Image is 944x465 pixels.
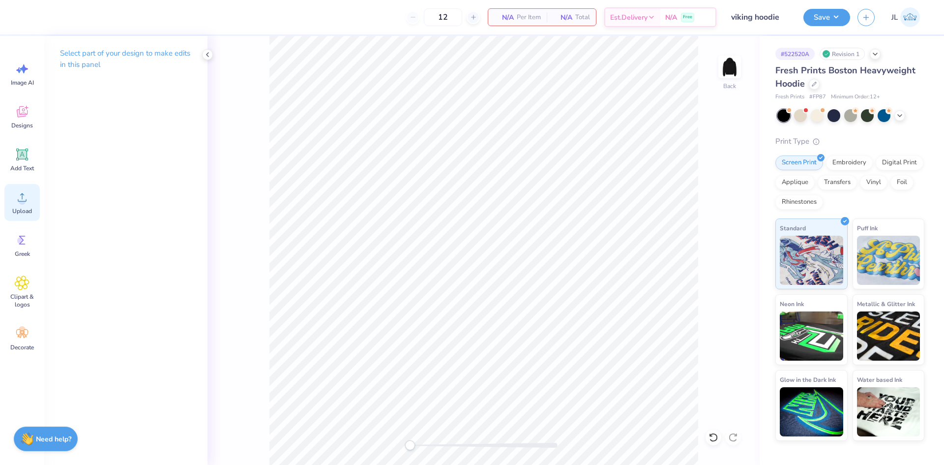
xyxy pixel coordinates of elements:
[517,12,541,23] span: Per Item
[780,236,843,285] img: Standard
[857,236,920,285] img: Puff Ink
[857,299,915,309] span: Metallic & Glitter Ink
[826,155,873,170] div: Embroidery
[775,48,815,60] div: # 522520A
[60,48,192,70] p: Select part of your design to make edits in this panel
[803,9,850,26] button: Save
[900,7,920,27] img: Jairo Laqui
[724,7,796,27] input: Untitled Design
[857,223,878,233] span: Puff Ink
[15,250,30,258] span: Greek
[10,343,34,351] span: Decorate
[575,12,590,23] span: Total
[11,122,33,129] span: Designs
[857,374,902,385] span: Water based Ink
[780,311,843,361] img: Neon Ink
[775,136,924,147] div: Print Type
[775,175,815,190] div: Applique
[887,7,924,27] a: JL
[12,207,32,215] span: Upload
[720,57,739,77] img: Back
[11,79,34,87] span: Image AI
[857,387,920,436] img: Water based Ink
[780,374,836,385] span: Glow in the Dark Ink
[723,82,736,91] div: Back
[818,175,857,190] div: Transfers
[36,434,71,444] strong: Need help?
[6,293,38,309] span: Clipart & logos
[820,48,865,60] div: Revision 1
[891,12,898,23] span: JL
[775,195,823,210] div: Rhinestones
[665,12,677,23] span: N/A
[780,223,806,233] span: Standard
[494,12,514,23] span: N/A
[775,155,823,170] div: Screen Print
[780,299,804,309] span: Neon Ink
[553,12,572,23] span: N/A
[809,93,826,101] span: # FP87
[424,8,462,26] input: – –
[10,164,34,172] span: Add Text
[405,440,415,450] div: Accessibility label
[860,175,887,190] div: Vinyl
[610,12,648,23] span: Est. Delivery
[876,155,923,170] div: Digital Print
[780,387,843,436] img: Glow in the Dark Ink
[775,64,915,90] span: Fresh Prints Boston Heavyweight Hoodie
[890,175,914,190] div: Foil
[775,93,804,101] span: Fresh Prints
[857,311,920,361] img: Metallic & Glitter Ink
[831,93,880,101] span: Minimum Order: 12 +
[683,14,692,21] span: Free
